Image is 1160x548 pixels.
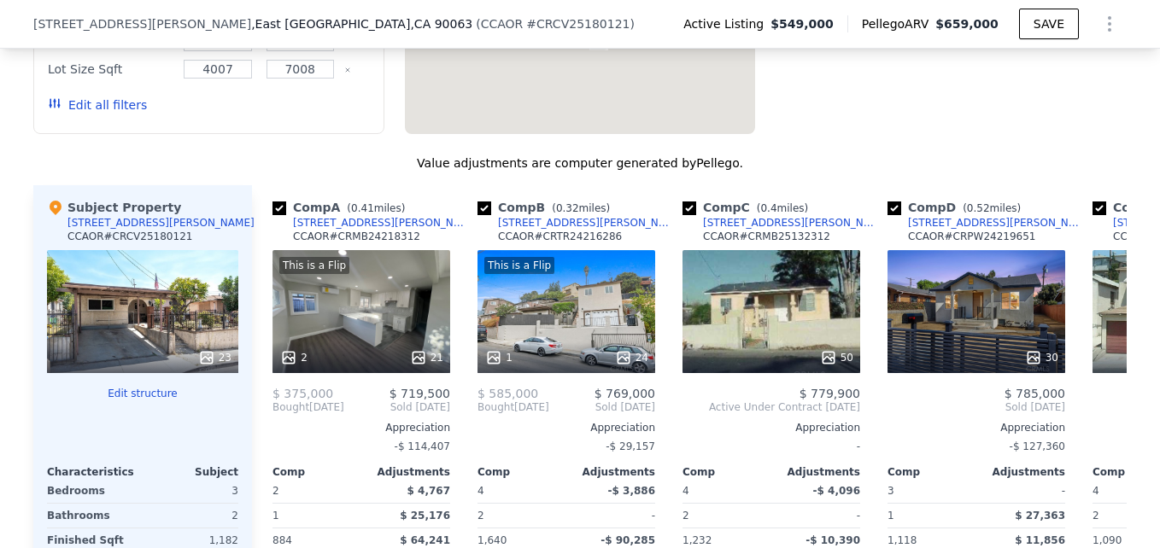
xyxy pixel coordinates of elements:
span: -$ 3,886 [608,485,655,497]
span: , East [GEOGRAPHIC_DATA] [251,15,472,32]
span: -$ 114,407 [395,440,450,452]
div: Adjustments [361,465,450,479]
div: 2 [280,349,308,366]
div: 1 [272,504,358,528]
span: 1,118 [888,534,917,546]
div: Lot Size Sqft [48,57,173,81]
span: Sold [DATE] [888,400,1065,414]
span: Sold [DATE] [344,400,450,414]
div: [STREET_ADDRESS][PERSON_NAME] [293,216,471,230]
div: Comp [272,465,361,479]
span: 884 [272,534,292,546]
div: CCAOR # CRTR24216286 [498,230,622,243]
div: 50 [820,349,853,366]
span: 0.32 [556,202,579,214]
span: ( miles) [545,202,617,214]
div: CCAOR # CRPW24219651 [908,230,1036,243]
div: 2 [477,504,563,528]
div: CCAOR # CRCV25180121 [67,230,192,243]
div: [STREET_ADDRESS][PERSON_NAME] [703,216,881,230]
div: [STREET_ADDRESS][PERSON_NAME] [67,216,255,230]
button: Edit structure [47,387,238,400]
span: 4 [477,485,484,497]
div: Appreciation [683,421,860,434]
span: $ 785,000 [1005,387,1065,400]
div: Comp [888,465,976,479]
span: $ 11,856 [1015,534,1065,546]
div: Comp [477,465,566,479]
span: Active Under Contract [DATE] [683,400,860,414]
span: [STREET_ADDRESS][PERSON_NAME] [33,15,251,32]
span: $ 4,767 [407,485,450,497]
span: 1,090 [1093,534,1122,546]
div: This is a Flip [484,257,554,274]
div: 3 [146,479,238,503]
span: ( miles) [340,202,412,214]
div: 30 [1025,349,1058,366]
div: [DATE] [272,400,344,414]
div: Adjustments [976,465,1065,479]
div: 24 [615,349,648,366]
a: [STREET_ADDRESS][PERSON_NAME] [888,216,1086,230]
div: - [775,504,860,528]
a: [STREET_ADDRESS][PERSON_NAME] [477,216,676,230]
span: $ 27,363 [1015,510,1065,522]
div: 23 [198,349,231,366]
span: ( miles) [750,202,815,214]
div: This is a Flip [279,257,349,274]
div: 2 [683,504,768,528]
div: - [683,434,860,458]
div: 21 [410,349,443,366]
div: [DATE] [477,400,549,414]
div: Appreciation [272,421,450,434]
span: 2 [272,485,279,497]
div: Comp A [272,199,412,216]
span: Active Listing [683,15,770,32]
span: , CA 90063 [410,17,472,31]
span: $ 769,000 [595,387,655,400]
div: CCAOR # CRMB24218312 [293,230,420,243]
div: [STREET_ADDRESS][PERSON_NAME] [908,216,1086,230]
div: Adjustments [771,465,860,479]
div: CCAOR # CRMB25132312 [703,230,830,243]
div: Appreciation [888,421,1065,434]
span: $549,000 [770,15,834,32]
div: Characteristics [47,465,143,479]
span: 0.52 [967,202,990,214]
span: 4 [1093,485,1099,497]
span: $659,000 [935,17,999,31]
div: 1 [485,349,513,366]
span: $ 64,241 [400,534,450,546]
div: Comp D [888,199,1028,216]
div: - [570,504,655,528]
div: Comp B [477,199,617,216]
span: $ 779,900 [800,387,860,400]
span: 1,232 [683,534,712,546]
span: 0.41 [351,202,374,214]
span: Bought [477,400,514,414]
span: 4 [683,485,689,497]
span: -$ 4,096 [813,485,860,497]
button: Clear [344,67,351,73]
div: Value adjustments are computer generated by Pellego . [33,154,1127,172]
div: 2 [146,504,238,528]
div: [STREET_ADDRESS][PERSON_NAME] [498,216,676,230]
span: $ 585,000 [477,387,538,400]
a: [STREET_ADDRESS][PERSON_NAME] [272,216,471,230]
span: -$ 127,360 [1010,440,1065,452]
a: [STREET_ADDRESS][PERSON_NAME] [683,216,881,230]
div: Subject [143,465,238,479]
div: Bedrooms [47,479,139,503]
span: ( miles) [956,202,1028,214]
span: 0.4 [760,202,776,214]
span: -$ 29,157 [606,440,655,452]
span: $ 375,000 [272,387,333,400]
span: CCAOR [481,17,524,31]
span: $ 719,500 [390,387,450,400]
button: Show Options [1093,7,1127,41]
span: Bought [272,400,309,414]
div: - [980,479,1065,503]
div: Subject Property [47,199,181,216]
span: -$ 90,285 [601,534,655,546]
div: Adjustments [566,465,655,479]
